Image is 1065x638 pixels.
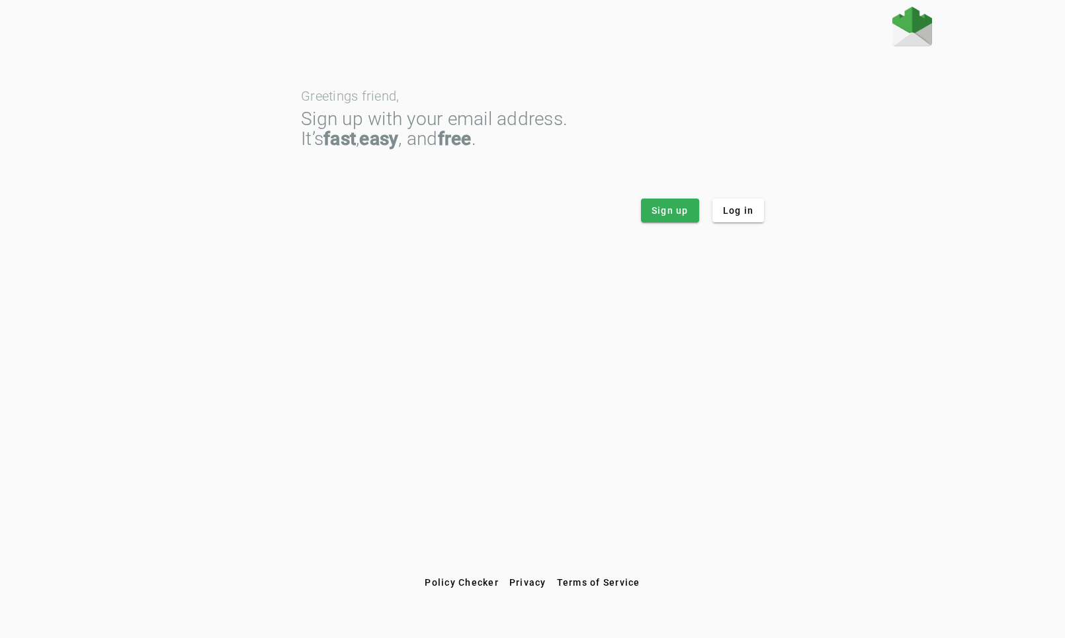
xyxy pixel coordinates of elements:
span: Privacy [509,577,546,588]
button: Sign up [641,199,699,222]
button: Policy Checker [419,570,504,594]
div: Greetings friend, [301,89,764,103]
strong: fast [323,128,356,150]
div: Sign up with your email address. It’s , , and . [301,109,764,149]
button: Log in [712,199,765,222]
button: Terms of Service [552,570,646,594]
span: Log in [723,204,754,217]
span: Sign up [652,204,689,217]
img: Fraudmarc Logo [892,7,932,46]
strong: free [438,128,472,150]
button: Privacy [504,570,552,594]
span: Terms of Service [557,577,640,588]
strong: easy [359,128,398,150]
span: Policy Checker [425,577,499,588]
